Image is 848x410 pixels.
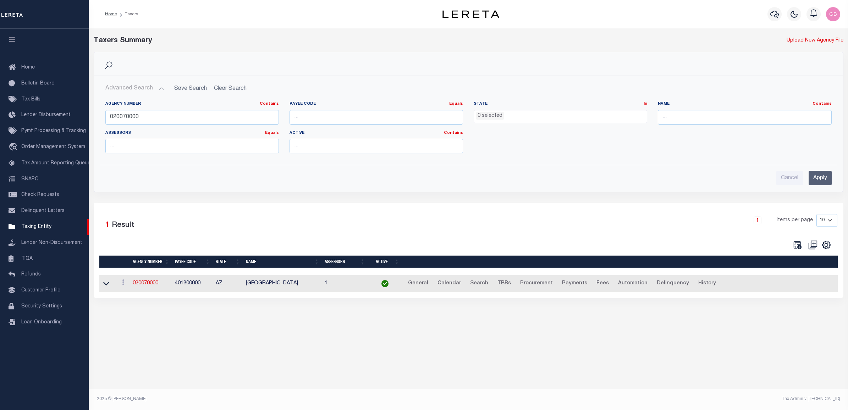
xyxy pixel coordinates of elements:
a: Payments [559,278,590,289]
span: Refunds [21,272,41,277]
a: In [644,102,647,106]
span: Delinquent Letters [21,208,65,213]
span: Lender Disbursement [21,113,71,117]
a: Automation [615,278,651,289]
label: Payee Code [290,101,463,107]
a: TBRs [494,278,514,289]
th: Payee Code: activate to sort column ascending [172,256,213,268]
a: Equals [449,102,463,106]
a: General [405,278,431,289]
a: Contains [813,102,832,106]
a: Delinquency [654,278,692,289]
a: 1 [754,217,761,224]
span: TIQA [21,256,33,261]
span: Customer Profile [21,288,60,293]
td: 1 [322,275,368,293]
div: Tax Admin v.[TECHNICAL_ID] [474,396,840,402]
span: Check Requests [21,192,59,197]
label: State [474,101,647,107]
span: Home [21,65,35,70]
span: Bulletin Board [21,81,55,86]
label: Result [112,220,134,231]
a: Calendar [434,278,464,289]
td: 401300000 [172,275,213,293]
label: Assessors [105,130,279,136]
a: Fees [593,278,612,289]
span: Items per page [777,217,813,224]
td: AZ [213,275,243,293]
label: Agency Number [105,101,279,107]
a: 020070000 [133,281,158,286]
td: [GEOGRAPHIC_DATA] [243,275,322,293]
span: 1 [105,222,110,229]
li: Taxers [117,11,138,17]
input: ... [105,139,279,153]
th: State: activate to sort column ascending [213,256,243,268]
span: Pymt Processing & Tracking [21,129,86,133]
button: Advanced Search [105,82,164,95]
th: &nbsp; [402,256,838,268]
i: travel_explore [9,143,20,152]
a: Home [105,12,117,16]
img: check-icon-green.svg [381,280,389,287]
a: Contains [260,102,279,106]
input: Cancel [776,171,803,185]
input: ... [290,139,463,153]
span: Taxing Entity [21,224,51,229]
th: Assessors: activate to sort column ascending [322,256,368,268]
th: Agency Number: activate to sort column ascending [130,256,172,268]
a: Contains [444,131,463,135]
label: Active [290,130,463,136]
input: ... [290,110,463,125]
a: Procurement [517,278,556,289]
div: 2025 © [PERSON_NAME]. [92,396,469,402]
a: Equals [265,131,279,135]
img: svg+xml;base64,PHN2ZyB4bWxucz0iaHR0cDovL3d3dy53My5vcmcvMjAwMC9zdmciIHBvaW50ZXItZXZlbnRzPSJub25lIi... [826,7,840,21]
input: ... [105,110,279,125]
img: logo-dark.svg [442,10,499,18]
input: ... [658,110,831,125]
div: Taxers Summary [94,35,653,46]
label: Name [658,101,831,107]
span: Loan Onboarding [21,320,62,325]
span: Tax Bills [21,97,40,102]
span: Order Management System [21,144,85,149]
span: SNAPQ [21,176,39,181]
span: Tax Amount Reporting Queue [21,161,90,166]
a: Upload New Agency File [787,37,843,45]
input: Apply [809,171,832,185]
th: Active: activate to sort column ascending [368,256,402,268]
span: Lender Non-Disbursement [21,240,82,245]
li: 0 selected [476,112,504,120]
a: Search [467,278,491,289]
a: History [695,278,719,289]
th: Name: activate to sort column ascending [243,256,322,268]
span: Security Settings [21,304,62,309]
